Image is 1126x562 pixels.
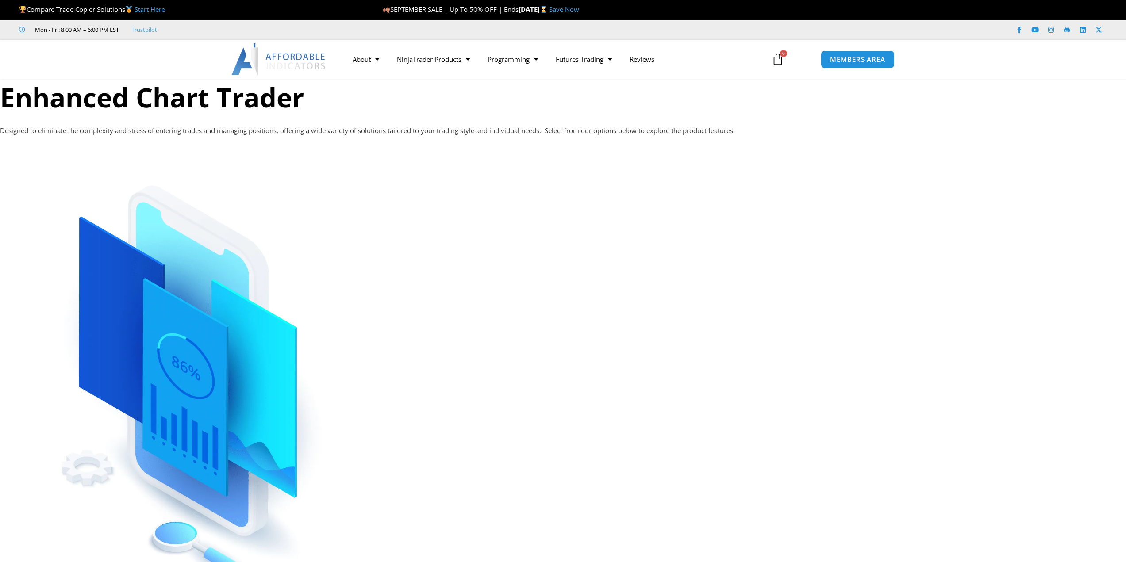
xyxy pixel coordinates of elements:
img: 🏆 [19,6,26,13]
nav: Menu [344,49,761,69]
img: ⌛ [540,6,547,13]
span: 0 [780,50,787,57]
a: Start Here [135,5,165,14]
a: About [344,49,388,69]
img: 🍂 [383,6,390,13]
img: 🥇 [126,6,132,13]
span: Compare Trade Copier Solutions [19,5,165,14]
a: Futures Trading [547,49,621,69]
a: Reviews [621,49,663,69]
a: Programming [479,49,547,69]
strong: [DATE] [519,5,549,14]
span: SEPTEMBER SALE | Up To 50% OFF | Ends [383,5,519,14]
a: NinjaTrader Products [388,49,479,69]
a: 0 [758,46,797,72]
a: MEMBERS AREA [821,50,895,69]
img: LogoAI | Affordable Indicators – NinjaTrader [231,43,327,75]
a: Trustpilot [131,24,157,35]
span: MEMBERS AREA [830,56,885,63]
a: Save Now [549,5,579,14]
span: Mon - Fri: 8:00 AM – 6:00 PM EST [33,24,119,35]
